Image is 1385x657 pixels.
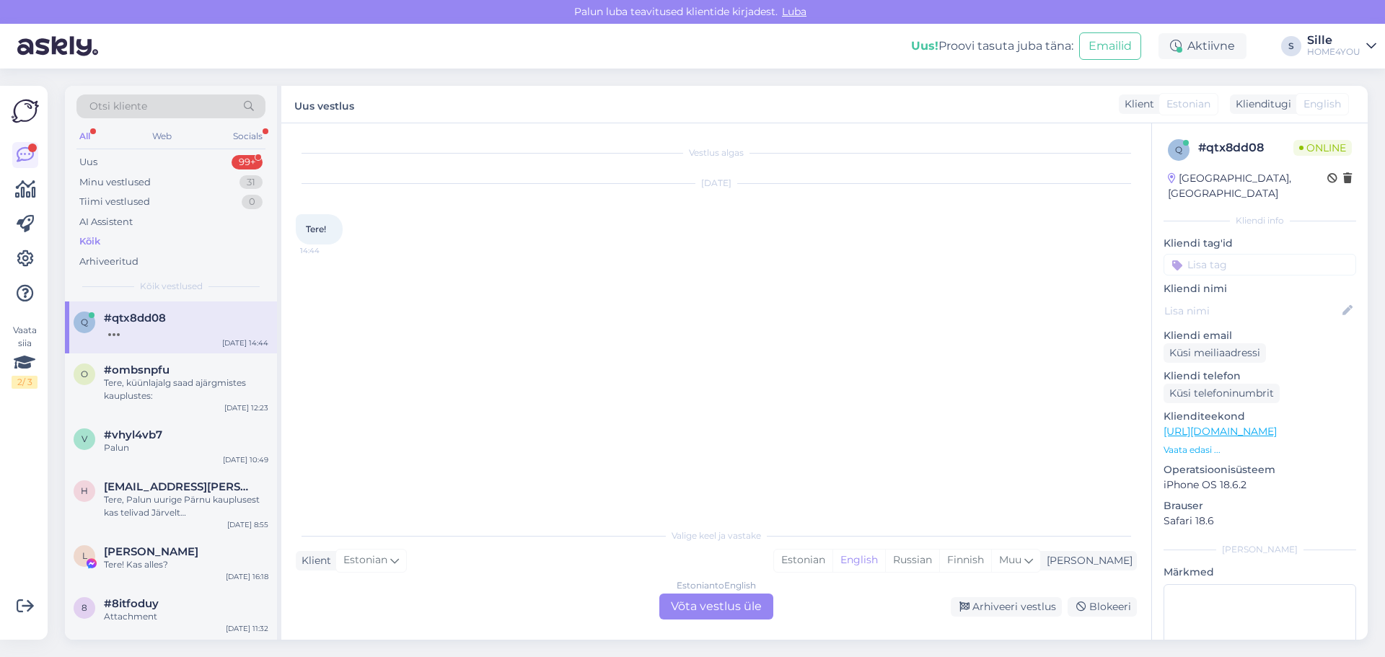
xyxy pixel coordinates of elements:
div: [DATE] [296,177,1137,190]
div: All [76,127,93,146]
div: Klienditugi [1230,97,1291,112]
div: 0 [242,195,263,209]
p: Brauser [1164,498,1356,513]
span: h [81,485,88,496]
p: Vaata edasi ... [1164,444,1356,457]
div: Kliendi info [1164,214,1356,227]
div: [PERSON_NAME] [1041,553,1133,568]
span: Online [1293,140,1352,156]
span: 8 [82,602,87,613]
div: Aktiivne [1158,33,1246,59]
span: #vhyl4vb7 [104,428,162,441]
input: Lisa nimi [1164,303,1340,319]
span: 14:44 [300,245,354,256]
div: Russian [885,550,939,571]
div: [DATE] 10:49 [223,454,268,465]
span: hannaliisa.holm@gmail.com [104,480,254,493]
span: Otsi kliente [89,99,147,114]
span: Luba [778,5,811,18]
span: Kõik vestlused [140,280,203,293]
div: Tere, küünlajalg saad ajärgmistes kauplustes: [104,376,268,402]
span: Estonian [343,552,387,568]
div: Socials [230,127,265,146]
div: Arhiveeri vestlus [951,597,1062,617]
div: 2 / 3 [12,376,38,389]
div: [DATE] 16:18 [226,571,268,582]
div: [DATE] 11:32 [226,623,268,634]
div: Arhiveeritud [79,255,138,269]
span: English [1303,97,1341,112]
div: English [832,550,885,571]
span: q [1175,144,1182,155]
a: SilleHOME4YOU [1307,35,1376,58]
b: Uus! [911,39,938,53]
span: Muu [999,553,1021,566]
span: Tere! [306,224,326,234]
span: L [82,550,87,561]
div: 31 [239,175,263,190]
div: Blokeeri [1068,597,1137,617]
img: Askly Logo [12,97,39,125]
span: Estonian [1166,97,1210,112]
div: S [1281,36,1301,56]
p: Kliendi email [1164,328,1356,343]
div: Sille [1307,35,1360,46]
div: Tere, Palun uurige Pärnu kauplusest kas telivad Järvelt [GEOGRAPHIC_DATA] poodi. [104,493,268,519]
p: iPhone OS 18.6.2 [1164,477,1356,493]
div: Valige keel ja vastake [296,529,1137,542]
div: AI Assistent [79,215,133,229]
div: Attachment [104,610,268,623]
p: Safari 18.6 [1164,513,1356,529]
div: 99+ [232,155,263,169]
div: [DATE] 8:55 [227,519,268,530]
div: [DATE] 14:44 [222,338,268,348]
div: HOME4YOU [1307,46,1360,58]
p: Märkmed [1164,565,1356,580]
div: Finnish [939,550,991,571]
div: Estonian [774,550,832,571]
div: Kõik [79,234,100,249]
div: Uus [79,155,97,169]
div: # qtx8dd08 [1198,139,1293,156]
div: Proovi tasuta juba täna: [911,38,1073,55]
div: [DATE] 12:23 [224,402,268,413]
div: Palun [104,441,268,454]
button: Emailid [1079,32,1141,60]
p: Operatsioonisüsteem [1164,462,1356,477]
span: Liis Leesi [104,545,198,558]
div: Minu vestlused [79,175,151,190]
label: Uus vestlus [294,94,354,114]
div: Klient [1119,97,1154,112]
div: Tiimi vestlused [79,195,150,209]
div: Vestlus algas [296,146,1137,159]
div: [GEOGRAPHIC_DATA], [GEOGRAPHIC_DATA] [1168,171,1327,201]
span: #qtx8dd08 [104,312,166,325]
p: Kliendi tag'id [1164,236,1356,251]
div: Võta vestlus üle [659,594,773,619]
div: Estonian to English [677,579,756,592]
div: Vaata siia [12,324,38,389]
span: #ombsnpfu [104,363,170,376]
div: Klient [296,553,331,568]
span: #8itfoduy [104,597,159,610]
p: Kliendi nimi [1164,281,1356,296]
input: Lisa tag [1164,254,1356,275]
span: v [82,433,87,444]
div: Küsi telefoninumbrit [1164,384,1280,403]
span: q [81,317,88,327]
a: [URL][DOMAIN_NAME] [1164,425,1277,438]
p: Klienditeekond [1164,409,1356,424]
div: Tere! Kas alles? [104,558,268,571]
div: Küsi meiliaadressi [1164,343,1266,363]
div: Web [149,127,175,146]
div: [PERSON_NAME] [1164,543,1356,556]
p: Kliendi telefon [1164,369,1356,384]
span: o [81,369,88,379]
